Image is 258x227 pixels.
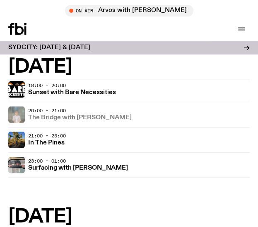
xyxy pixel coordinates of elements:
[8,208,250,226] h2: [DATE]
[28,82,66,89] span: 18:00 - 20:00
[28,115,132,121] h3: The Bridge with [PERSON_NAME]
[8,58,250,76] h2: [DATE]
[8,106,25,123] img: Mara stands in front of a frosted glass wall wearing a cream coloured t-shirt and black glasses. ...
[28,88,116,96] a: Sunset with Bare Necessities
[8,45,90,51] h3: SYDCITY: [DATE] & [DATE]
[28,140,65,146] h3: In The Pines
[28,165,128,171] h3: Surfacing with [PERSON_NAME]
[28,113,132,121] a: The Bridge with [PERSON_NAME]
[28,163,128,171] a: Surfacing with [PERSON_NAME]
[8,81,25,98] img: Bare Necessities
[28,138,65,146] a: In The Pines
[28,132,66,139] span: 21:00 - 23:00
[28,90,116,96] h3: Sunset with Bare Necessities
[65,5,193,17] button: On AirArvos with [PERSON_NAME]
[8,132,25,148] img: Johanna stands in the middle distance amongst a desert scene with large cacti and trees. She is w...
[28,158,66,164] span: 23:00 - 01:00
[28,107,66,114] span: 20:00 - 21:00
